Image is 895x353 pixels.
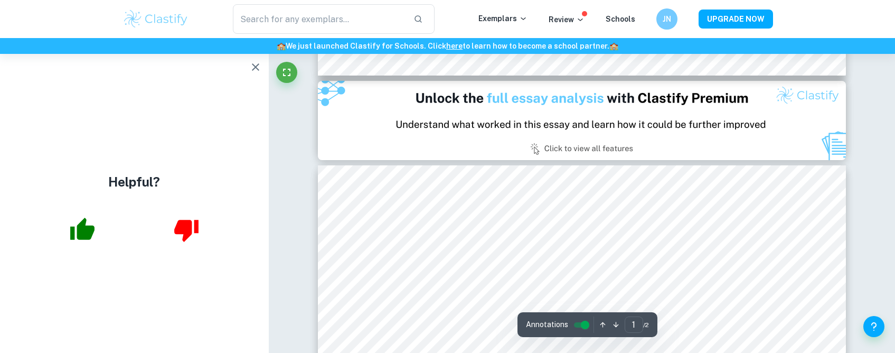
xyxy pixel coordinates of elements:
span: 🏫 [277,42,286,50]
h4: Helpful? [108,172,160,191]
h6: JN [661,13,673,25]
a: Schools [606,15,635,23]
a: here [446,42,463,50]
span: Annotations [526,319,568,330]
img: Ad [318,81,846,160]
input: Search for any exemplars... [233,4,406,34]
button: Help and Feedback [863,316,884,337]
img: Clastify logo [123,8,190,30]
h6: We just launched Clastify for Schools. Click to learn how to become a school partner. [2,40,893,52]
button: Fullscreen [276,62,297,83]
span: 🏫 [609,42,618,50]
button: UPGRADE NOW [699,10,773,29]
p: Review [549,14,585,25]
button: JN [656,8,677,30]
p: Exemplars [478,13,527,24]
span: / 2 [643,320,649,330]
